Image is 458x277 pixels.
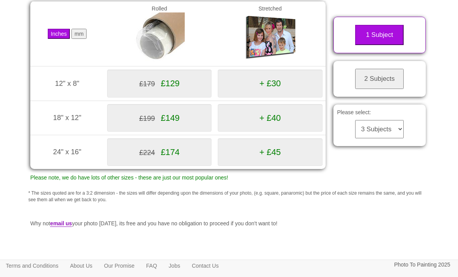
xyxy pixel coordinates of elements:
p: * The sizes quoted are for a 3:2 dimension - the sizes will differ depending upon the dimensions ... [28,190,430,203]
span: £224 [139,149,155,157]
a: email us [50,220,72,227]
span: + £40 [259,113,281,123]
a: Contact Us [186,260,224,272]
span: + £45 [259,147,281,157]
span: + £30 [259,78,281,88]
td: Rolled [104,2,215,66]
button: mm [71,29,87,39]
button: 2 Subjects [355,69,404,89]
div: Please select: [333,105,426,146]
a: Our Promise [98,260,141,272]
span: £149 [161,113,180,123]
img: Gallery Wrap [245,12,295,63]
td: Stretched [215,2,325,66]
a: About Us [64,260,98,272]
span: £174 [161,147,180,157]
img: Rolled [134,12,185,63]
span: £129 [161,78,180,88]
button: 1 Subject [355,25,404,45]
p: Photo To Painting 2025 [394,260,450,270]
span: £179 [139,80,155,88]
a: Jobs [163,260,186,272]
span: £199 [139,115,155,122]
p: Please note, we do have lots of other sizes - these are just our most popular ones! [30,173,326,183]
span: 18" x 12" [53,114,82,122]
button: Inches [48,29,70,39]
span: 12" x 8" [55,80,79,87]
a: FAQ [141,260,163,272]
p: Why not your photo [DATE], its free and you have no obligation to proceed if you don't want to! [30,219,428,228]
span: 24" x 16" [53,148,82,156]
